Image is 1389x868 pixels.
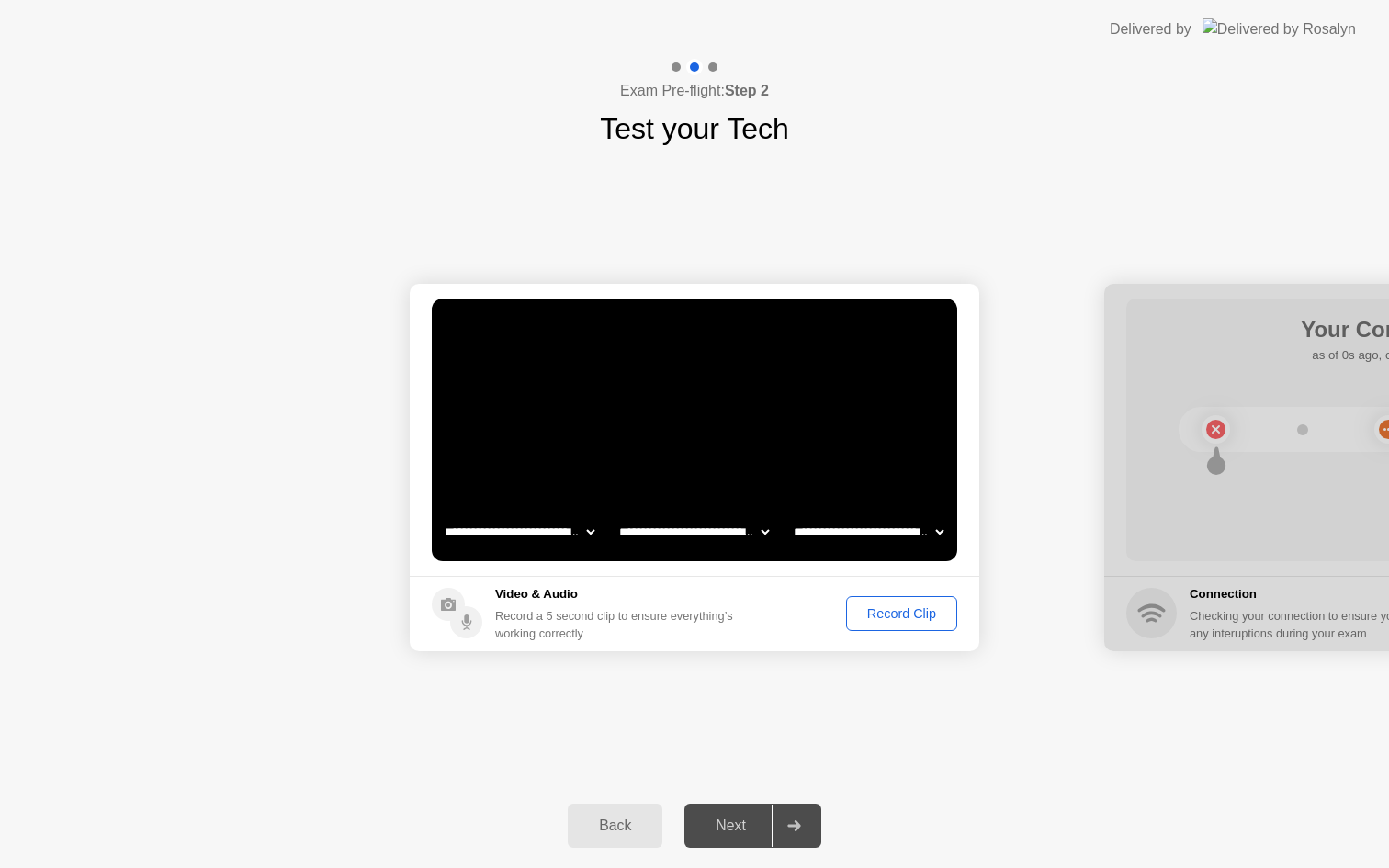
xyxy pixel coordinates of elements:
[690,817,772,834] div: Next
[495,585,740,603] h5: Video & Audio
[846,596,957,631] button: Record Clip
[684,804,821,848] button: Next
[620,80,769,102] h4: Exam Pre-flight:
[441,513,598,550] select: Available cameras
[573,817,657,834] div: Back
[1203,18,1356,39] img: Delivered by Rosalyn
[568,804,662,848] button: Back
[600,107,789,151] h1: Test your Tech
[853,606,951,621] div: Record Clip
[495,607,740,642] div: Record a 5 second clip to ensure everything’s working correctly
[790,513,947,550] select: Available microphones
[1110,18,1191,40] div: Delivered by
[725,83,769,98] b: Step 2
[615,513,773,550] select: Available speakers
